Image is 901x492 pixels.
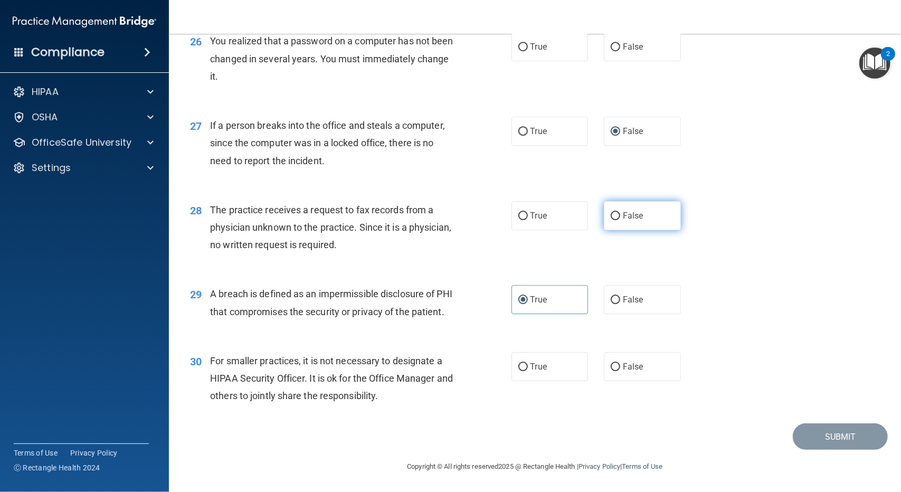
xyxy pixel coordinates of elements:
[13,86,154,98] a: HIPAA
[578,462,620,470] a: Privacy Policy
[623,362,643,372] span: False
[190,120,202,133] span: 27
[611,128,620,136] input: False
[14,448,58,458] a: Terms of Use
[518,296,528,304] input: True
[70,448,118,458] a: Privacy Policy
[623,42,643,52] span: False
[859,48,890,79] button: Open Resource Center, 2 new notifications
[343,450,728,484] div: Copyright © All rights reserved 2025 @ Rectangle Health | |
[518,212,528,220] input: True
[190,355,202,368] span: 30
[518,128,528,136] input: True
[210,288,452,317] span: A breach is defined as an impermissible disclosure of PHI that compromises the security or privac...
[32,162,71,174] p: Settings
[210,355,453,401] span: For smaller practices, it is not necessary to designate a HIPAA Security Officer. It is ok for th...
[530,211,547,221] span: True
[623,295,643,305] span: False
[886,54,890,68] div: 2
[13,162,154,174] a: Settings
[190,35,202,48] span: 26
[623,126,643,136] span: False
[611,363,620,371] input: False
[622,462,662,470] a: Terms of Use
[530,362,547,372] span: True
[611,43,620,51] input: False
[31,45,105,60] h4: Compliance
[793,423,888,450] button: Submit
[190,204,202,217] span: 28
[623,211,643,221] span: False
[13,136,154,149] a: OfficeSafe University
[530,295,547,305] span: True
[14,462,100,473] span: Ⓒ Rectangle Health 2024
[190,288,202,301] span: 29
[518,43,528,51] input: True
[32,111,58,124] p: OSHA
[530,126,547,136] span: True
[32,86,59,98] p: HIPAA
[611,296,620,304] input: False
[210,204,451,250] span: The practice receives a request to fax records from a physician unknown to the practice. Since it...
[210,35,453,81] span: You realized that a password on a computer has not been changed in several years. You must immedi...
[210,120,445,166] span: If a person breaks into the office and steals a computer, since the computer was in a locked offi...
[518,363,528,371] input: True
[13,11,156,32] img: PMB logo
[611,212,620,220] input: False
[530,42,547,52] span: True
[13,111,154,124] a: OSHA
[32,136,131,149] p: OfficeSafe University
